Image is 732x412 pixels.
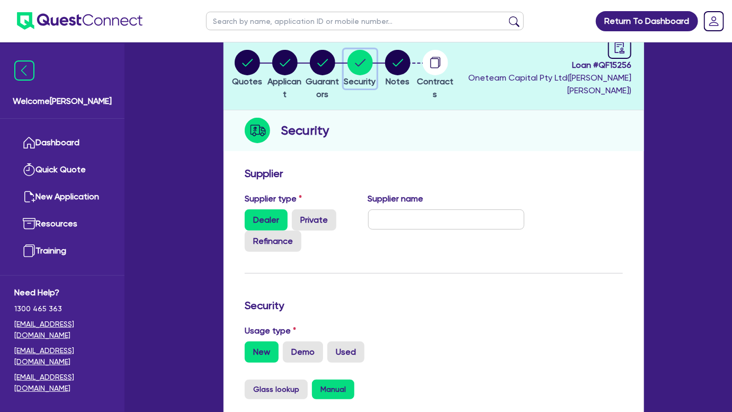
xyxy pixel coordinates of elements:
label: Supplier name [368,192,424,205]
span: Applicant [268,76,302,99]
label: Usage type [245,325,296,337]
button: Contracts [416,49,454,101]
img: quick-quote [23,163,35,176]
button: Guarantors [303,49,341,101]
a: audit [608,39,631,59]
span: Security [344,76,376,86]
span: Guarantors [306,76,339,99]
a: Training [14,238,110,265]
button: Notes [385,49,411,89]
a: [EMAIL_ADDRESS][DOMAIN_NAME] [14,319,110,341]
input: Search by name, application ID or mobile number... [206,12,524,30]
a: Return To Dashboard [596,11,698,31]
a: [EMAIL_ADDRESS][DOMAIN_NAME] [14,345,110,367]
a: New Application [14,183,110,211]
img: training [23,244,35,257]
span: Oneteam Capital Pty Ltd ( [PERSON_NAME] [PERSON_NAME] ) [468,73,631,95]
button: Quotes [231,49,263,89]
a: Dashboard [14,129,110,156]
h2: Security [281,121,329,140]
label: Supplier type [245,192,302,205]
img: resources [23,217,35,230]
img: icon-menu-close [14,60,34,81]
img: step-icon [245,118,270,143]
a: Dropdown toggle [700,7,728,35]
button: Applicant [266,49,303,101]
img: quest-connect-logo-blue [17,12,142,30]
button: Glass lookup [245,380,308,399]
label: Used [327,341,364,363]
span: Contracts [417,76,453,99]
button: Security [344,49,377,89]
span: Quotes [232,76,262,86]
a: [EMAIL_ADDRESS][DOMAIN_NAME] [14,372,110,394]
label: Demo [283,341,323,363]
label: Refinance [245,231,301,252]
label: New [245,341,279,363]
h3: Security [245,299,623,312]
span: Need Help? [14,286,110,299]
span: Notes [386,76,409,86]
span: 1300 465 363 [14,303,110,314]
a: Quick Quote [14,156,110,183]
span: Loan # QF15256 [457,59,631,72]
label: Private [292,209,336,231]
img: new-application [23,190,35,203]
h3: Supplier [245,167,623,180]
span: audit [614,42,626,54]
button: Manual [312,380,354,399]
a: Resources [14,211,110,238]
span: Welcome [PERSON_NAME] [13,95,112,108]
label: Dealer [245,209,288,231]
